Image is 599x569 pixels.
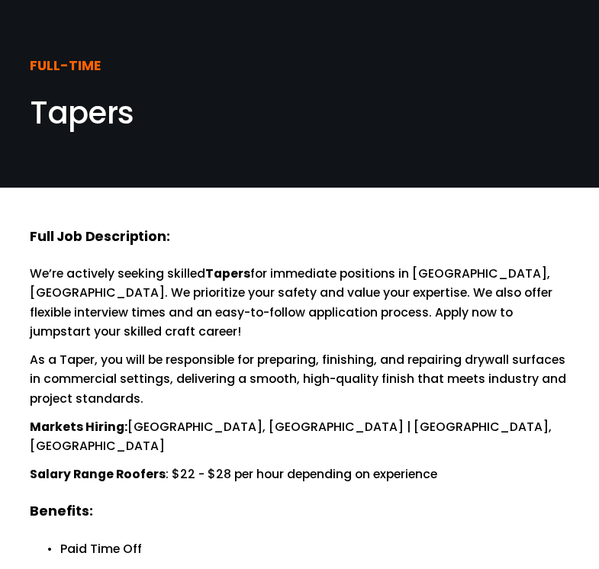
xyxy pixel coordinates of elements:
[30,418,127,436] strong: Markets Hiring:
[30,227,169,246] strong: Full Job Description:
[30,264,569,341] p: We’re actively seeking skilled for immediate positions in [GEOGRAPHIC_DATA], [GEOGRAPHIC_DATA]. W...
[30,417,569,455] p: [GEOGRAPHIC_DATA], [GEOGRAPHIC_DATA] | [GEOGRAPHIC_DATA], [GEOGRAPHIC_DATA]
[30,92,134,134] span: Tapers
[30,465,166,483] strong: Salary Range Roofers
[205,265,250,282] strong: Tapers
[30,350,569,408] p: As a Taper, you will be responsible for preparing, finishing, and repairing drywall surfaces in c...
[30,56,101,75] strong: FULL-TIME
[60,539,569,558] p: Paid Time Off
[30,465,569,484] p: : $22 - $28 per hour depending on experience
[30,501,92,520] strong: Benefits:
